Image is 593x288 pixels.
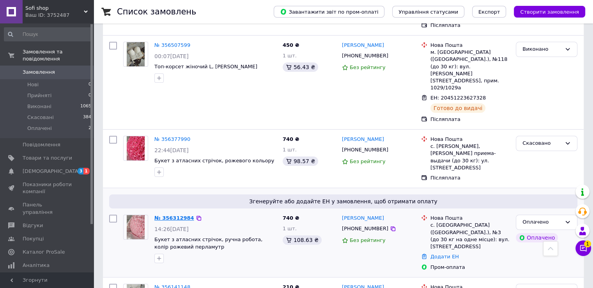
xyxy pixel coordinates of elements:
span: 740 ₴ [283,215,299,221]
span: Показники роботи компанії [23,181,72,195]
span: Створити замовлення [520,9,579,15]
a: Букет з атласних стрічок, рожевого кольору [154,158,274,164]
span: Без рейтингу [350,158,386,164]
a: № 356312984 [154,215,194,221]
span: 1 [584,240,591,247]
span: [DEMOGRAPHIC_DATA] [23,168,80,175]
div: [PHONE_NUMBER] [340,51,390,61]
span: Без рейтингу [350,237,386,243]
span: Панель управління [23,201,72,215]
span: Оплачені [27,125,52,132]
span: Скасовані [27,114,54,121]
span: Прийняті [27,92,51,99]
a: [PERSON_NAME] [342,42,384,49]
a: Букет з атласних стрічок, ручна робота, колір рожевий перламутр [154,236,262,250]
span: Управління статусами [398,9,458,15]
span: Повідомлення [23,141,60,148]
span: Sofi shop [25,5,84,12]
div: Післяплата [430,116,510,123]
img: Фото товару [127,42,145,66]
button: Завантажити звіт по пром-оплаті [274,6,384,18]
span: Замовлення та повідомлення [23,48,94,62]
span: 00:07[DATE] [154,53,189,59]
h1: Список замовлень [117,7,196,16]
div: Виконано [522,45,561,53]
div: Ваш ID: 3752487 [25,12,94,19]
img: Фото товару [127,215,145,239]
span: 1 шт. [283,226,297,231]
div: Оплачено [516,233,558,242]
a: № 356377990 [154,136,190,142]
span: 0 [89,92,91,99]
a: [PERSON_NAME] [342,215,384,222]
div: Готово до видачі [430,103,486,113]
a: Створити замовлення [506,9,585,14]
span: Замовлення [23,69,55,76]
input: Пошук [4,27,92,41]
div: Пром-оплата [430,264,510,271]
a: Фото товару [123,136,148,161]
span: 384 [83,114,91,121]
div: Нова Пошта [430,42,510,49]
button: Експорт [472,6,506,18]
span: 2 [89,125,91,132]
span: 3 [78,168,84,174]
span: Покупці [23,235,44,242]
a: Фото товару [123,42,148,67]
span: 450 ₴ [283,42,299,48]
a: Топ-корсет жіночий L, [PERSON_NAME] [154,64,257,69]
img: Фото товару [127,136,145,160]
a: № 356507599 [154,42,190,48]
span: Товари та послуги [23,155,72,162]
span: Експорт [478,9,500,15]
span: 0 [89,81,91,88]
button: Чат з покупцем1 [575,240,591,256]
span: Згенеруйте або додайте ЕН у замовлення, щоб отримати оплату [112,197,574,205]
span: 14:26[DATE] [154,226,189,232]
span: 1065 [80,103,91,110]
div: 108.63 ₴ [283,235,322,245]
span: 1 шт. [283,147,297,153]
div: [PHONE_NUMBER] [340,224,390,234]
span: Без рейтингу [350,64,386,70]
div: м. [GEOGRAPHIC_DATA] ([GEOGRAPHIC_DATA].), №118 (до 30 кг): вул. [PERSON_NAME][STREET_ADDRESS], п... [430,49,510,91]
div: Нова Пошта [430,136,510,143]
span: Нові [27,81,39,88]
span: Виконані [27,103,51,110]
span: 1 шт. [283,53,297,59]
div: 56.43 ₴ [283,62,318,72]
div: с. [GEOGRAPHIC_DATA] ([GEOGRAPHIC_DATA].), №3 (до 30 кг на одне місце): вул. [STREET_ADDRESS] [430,222,510,250]
span: Відгуки [23,222,43,229]
span: 1 [83,168,90,174]
div: Оплачено [522,218,561,226]
span: Аналітика [23,262,50,269]
div: Скасовано [522,139,561,148]
div: Післяплата [430,174,510,181]
span: Завантажити звіт по пром-оплаті [280,8,378,15]
span: ЕН: 20451223627328 [430,95,486,101]
span: 740 ₴ [283,136,299,142]
a: Фото товару [123,215,148,240]
button: Створити замовлення [514,6,585,18]
div: Нова Пошта [430,215,510,222]
a: Додати ЕН [430,254,459,260]
a: [PERSON_NAME] [342,136,384,143]
div: с. [PERSON_NAME], [PERSON_NAME] приема-выдачи (до 30 кг): ул. [STREET_ADDRESS] [430,143,510,171]
div: [PHONE_NUMBER] [340,145,390,155]
span: Каталог ProSale [23,249,65,256]
button: Управління статусами [392,6,464,18]
div: Післяплата [430,22,510,29]
div: 98.57 ₴ [283,156,318,166]
span: 22:44[DATE] [154,147,189,153]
